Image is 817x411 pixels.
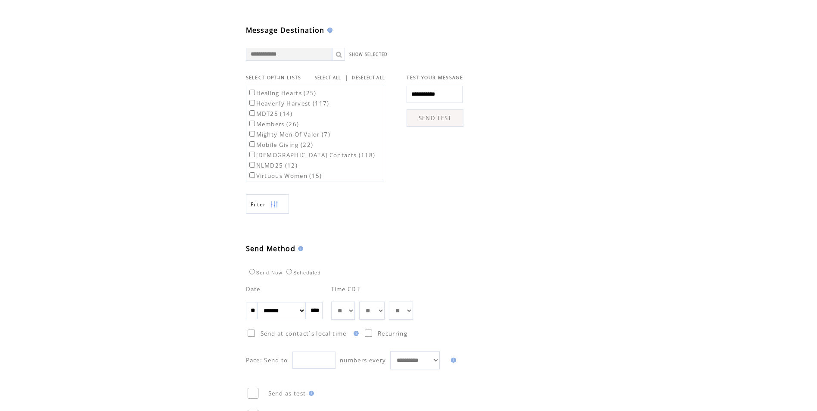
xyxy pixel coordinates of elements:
[246,75,301,81] span: SELECT OPT-IN LISTS
[248,131,331,138] label: Mighty Men Of Valor (7)
[340,356,386,364] span: numbers every
[249,141,255,147] input: Mobile Giving (22)
[248,120,299,128] label: Members (26)
[270,195,278,214] img: filters.png
[246,25,325,35] span: Message Destination
[407,75,463,81] span: TEST YOUR MESSAGE
[248,151,376,159] label: [DEMOGRAPHIC_DATA] Contacts (118)
[448,358,456,363] img: help.gif
[249,131,255,137] input: Mighty Men Of Valor (7)
[345,74,348,81] span: |
[349,52,388,57] a: SHOW SELECTED
[325,28,332,33] img: help.gif
[306,391,314,396] img: help.gif
[248,110,293,118] label: MDT25 (14)
[249,269,255,274] input: Send Now
[407,109,463,127] a: SEND TEST
[268,389,306,397] span: Send as test
[249,121,255,126] input: Members (26)
[248,162,298,169] label: NLMD25 (12)
[286,269,292,274] input: Scheduled
[284,270,321,275] label: Scheduled
[378,330,407,337] span: Recurring
[261,330,347,337] span: Send at contact`s local time
[295,246,303,251] img: help.gif
[249,172,255,178] input: Virtuous Women (15)
[248,100,329,107] label: Heavenly Harvest (117)
[352,75,385,81] a: DESELECT ALL
[249,90,255,95] input: Healing Hearts (25)
[351,331,359,336] img: help.gif
[246,285,261,293] span: Date
[249,110,255,116] input: MDT25 (14)
[247,270,283,275] label: Send Now
[246,244,296,253] span: Send Method
[246,194,289,214] a: Filter
[315,75,342,81] a: SELECT ALL
[248,172,322,180] label: Virtuous Women (15)
[246,356,288,364] span: Pace: Send to
[249,162,255,168] input: NLMD25 (12)
[251,201,266,208] span: Show filters
[249,152,255,157] input: [DEMOGRAPHIC_DATA] Contacts (118)
[248,141,314,149] label: Mobile Giving (22)
[249,100,255,106] input: Heavenly Harvest (117)
[331,285,360,293] span: Time CDT
[248,89,317,97] label: Healing Hearts (25)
